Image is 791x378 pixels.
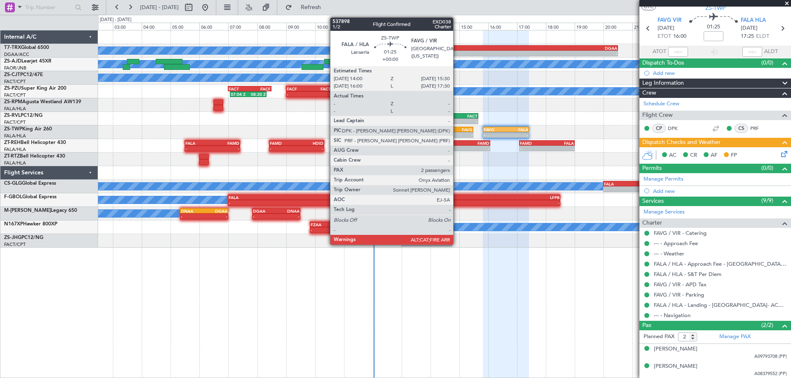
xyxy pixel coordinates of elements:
a: PRF [750,125,769,132]
div: DNAA [276,209,300,213]
div: FAPE [426,236,451,241]
span: Services [642,197,664,206]
a: FACT/CPT [4,79,26,85]
div: FAMD [270,141,297,146]
div: 06:00 [199,23,228,30]
span: AC [669,151,676,160]
div: FAVG [484,127,506,132]
div: 17:00 [517,23,546,30]
span: Permits [642,164,662,173]
span: ELDT [756,32,769,41]
span: A09793708 (PP) [754,353,787,360]
a: FACT/CPT [4,119,26,125]
a: Schedule Crew [644,100,679,108]
button: Refresh [281,1,331,14]
span: [DATE] [741,24,758,32]
span: 16:00 [673,32,686,41]
a: ZS-JHGPC12/NG [4,235,43,240]
label: Planned PAX [644,333,674,341]
a: ZS-AJDLearjet 45XR [4,59,51,64]
div: - [287,92,309,97]
a: FACT/CPT [4,92,26,98]
div: DNAA [181,209,204,213]
div: - [394,200,559,205]
div: - [270,146,297,151]
div: - [506,132,528,137]
div: [DATE] - [DATE] [100,16,131,23]
div: FAMD [463,141,489,146]
a: FALA/HLA [4,106,26,112]
a: FAVG / VIR - APD Tax [654,281,707,288]
a: ZS-TWPKing Air 260 [4,127,52,132]
span: ZS-PZU [4,86,21,91]
div: FACF [250,86,271,91]
div: 07:04 Z [231,92,248,97]
span: CR [690,151,697,160]
span: [DATE] [658,24,674,32]
span: AF [711,151,717,160]
span: ZS-JHG [4,235,21,240]
a: ZS-CJTPC12/47E [4,72,43,77]
div: - [402,241,427,246]
div: A/C Booked [334,85,360,97]
div: FACT [309,86,331,91]
span: N167XP [4,222,23,227]
div: - [431,132,452,137]
div: FACT [359,114,382,118]
a: FAVG / VIR - Parking [654,291,704,298]
div: FAGR [426,114,452,118]
span: A08379552 (PP) [754,371,787,378]
div: - [253,214,276,219]
div: FAVG [452,127,473,132]
div: - [204,214,227,219]
div: - [522,51,617,56]
div: 04:00 [142,23,171,30]
div: A/C Booked [423,221,449,233]
a: DGAA/ACC [4,51,29,58]
span: Leg Information [642,79,684,88]
span: (0/0) [761,58,773,67]
div: - [297,146,323,151]
div: FALA [185,141,212,146]
a: FALA/HLA [4,146,26,153]
span: Crew [642,88,656,98]
div: - [213,146,239,151]
div: Add new [653,70,787,77]
div: FAMD [213,141,239,146]
a: ZS-PZUSuper King Air 200 [4,86,66,91]
div: FACT [402,236,427,241]
div: 03:00 [113,23,142,30]
span: ZS-CJT [4,72,20,77]
div: - [426,119,452,124]
span: ATOT [653,48,666,56]
div: FALA [547,141,573,146]
span: Pax [642,321,651,330]
span: Refresh [294,5,328,10]
span: 17:25 [741,32,754,41]
span: ZS-RVL [4,113,21,118]
div: FACT [229,86,250,91]
a: FALA/HLA [4,133,26,139]
a: T7-TRXGlobal 6500 [4,45,49,50]
div: Add new [653,188,787,195]
div: 21:00 [632,23,661,30]
span: (2/2) [761,321,773,329]
a: --- - Weather [654,250,684,257]
div: - [341,227,372,232]
a: FAOR/JNB [4,65,26,71]
span: FALA HLA [741,16,766,25]
span: F-GBOL [4,195,22,199]
div: - [520,146,547,151]
span: ETOT [658,32,671,41]
div: - [181,214,204,219]
div: DGAA [522,46,617,51]
a: FAVG / VIR - Catering [654,230,707,237]
div: - [452,132,473,137]
a: Manage PAX [719,333,751,341]
div: FZAA [311,222,341,227]
div: FAMD [520,141,547,146]
div: - [395,78,417,83]
span: T7-TRX [4,45,21,50]
div: - [604,187,766,192]
span: ZS-AJD [4,59,21,64]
